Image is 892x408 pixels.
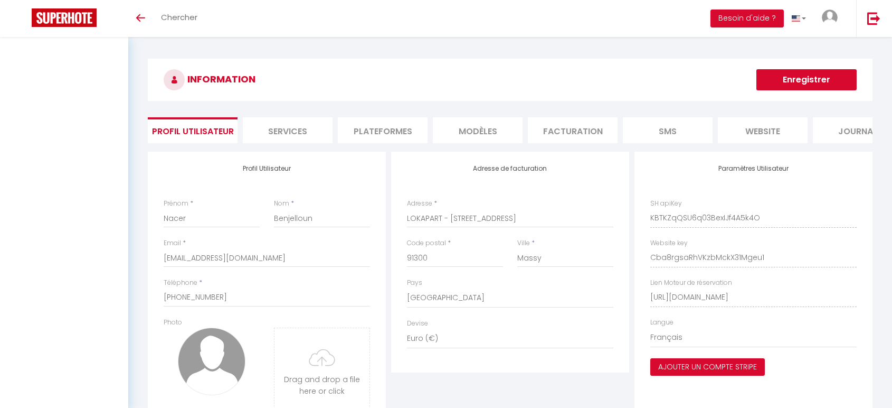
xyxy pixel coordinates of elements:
[710,10,784,27] button: Besoin d'aide ?
[407,165,613,172] h4: Adresse de facturation
[623,117,713,143] li: SMS
[32,8,97,27] img: Super Booking
[274,199,289,209] label: Nom
[407,238,446,248] label: Code postal
[650,165,857,172] h4: Paramètres Utilisateur
[161,12,197,23] span: Chercher
[164,165,370,172] h4: Profil Utilisateur
[528,117,618,143] li: Facturation
[148,59,872,101] h3: INFORMATION
[243,117,333,143] li: Services
[867,12,880,25] img: logout
[407,199,432,209] label: Adresse
[407,278,422,288] label: Pays
[164,318,182,328] label: Photo
[650,278,732,288] label: Lien Moteur de réservation
[650,238,688,248] label: Website key
[407,319,428,329] label: Devise
[433,117,523,143] li: MODÈLES
[650,318,673,328] label: Langue
[517,238,530,248] label: Ville
[650,199,682,209] label: SH apiKey
[338,117,428,143] li: Plateformes
[164,238,181,248] label: Email
[822,10,838,25] img: ...
[718,117,808,143] li: website
[756,69,857,90] button: Enregistrer
[164,199,188,209] label: Prénom
[148,117,238,143] li: Profil Utilisateur
[178,328,245,395] img: avatar.png
[164,278,197,288] label: Téléphone
[650,358,765,376] button: Ajouter un compte Stripe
